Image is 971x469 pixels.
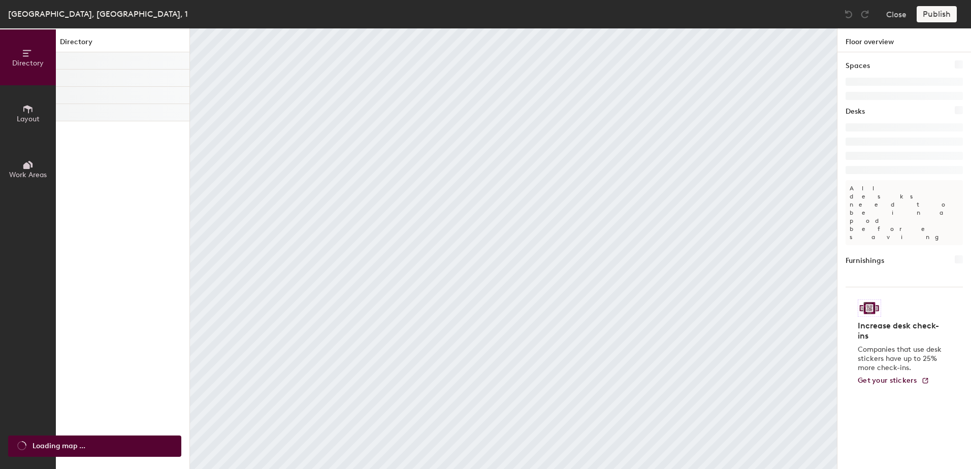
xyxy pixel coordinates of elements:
img: Sticker logo [858,299,881,317]
span: Loading map ... [33,441,85,452]
img: Redo [860,9,870,19]
span: Layout [17,115,40,123]
button: Close [886,6,907,22]
h1: Desks [846,106,865,117]
h1: Furnishings [846,255,884,266]
a: Get your stickers [858,377,929,385]
h1: Floor overview [837,28,971,52]
canvas: Map [190,28,837,469]
p: Companies that use desk stickers have up to 25% more check-ins. [858,345,945,373]
p: All desks need to be in a pod before saving [846,180,963,245]
h1: Spaces [846,60,870,72]
span: Get your stickers [858,376,917,385]
h4: Increase desk check-ins [858,321,945,341]
span: Directory [12,59,44,68]
span: Work Areas [9,171,47,179]
img: Undo [844,9,854,19]
h1: Directory [56,37,189,52]
div: [GEOGRAPHIC_DATA], [GEOGRAPHIC_DATA], 1 [8,8,188,20]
